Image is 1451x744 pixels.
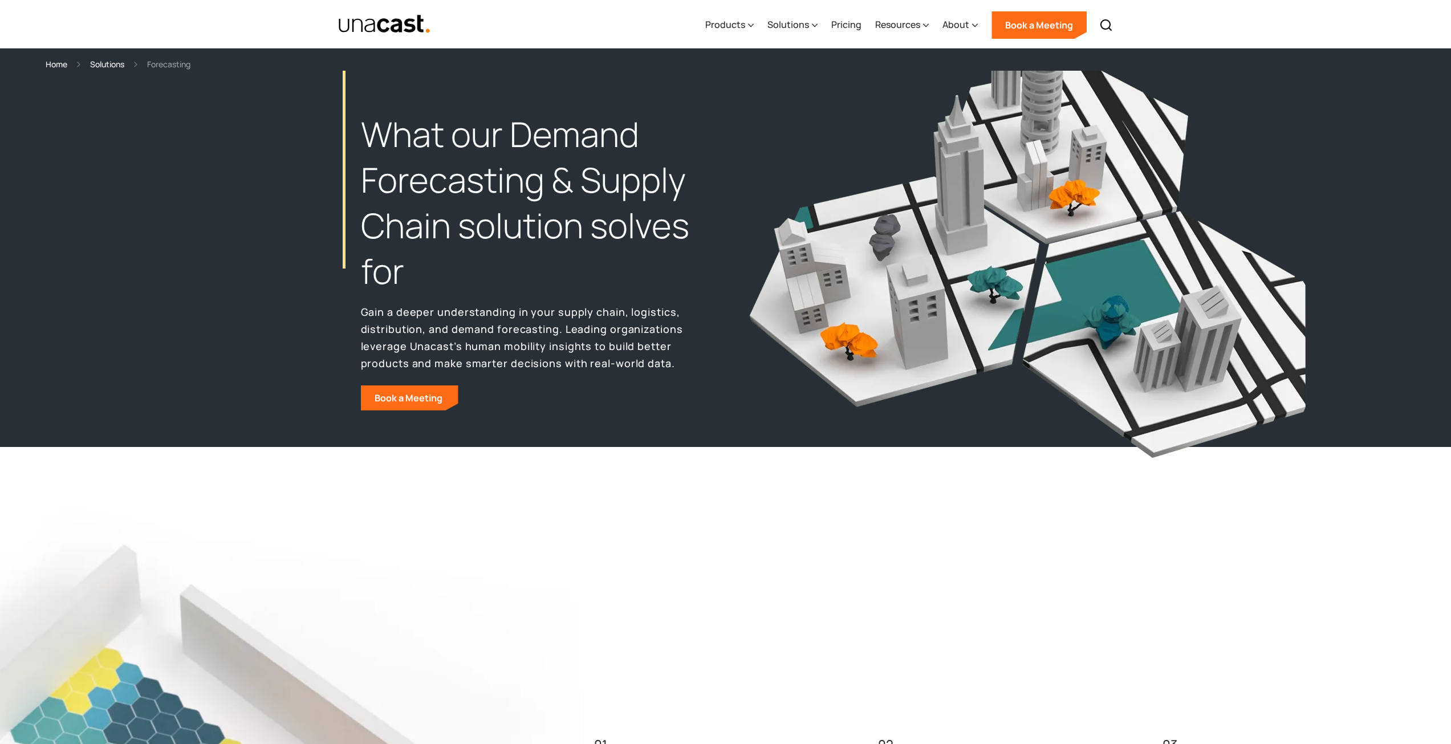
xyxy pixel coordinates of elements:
[361,385,458,410] a: Book a Meeting
[767,18,809,31] div: Solutions
[767,2,818,48] div: Solutions
[1099,18,1113,32] img: Search icon
[942,18,969,31] div: About
[147,58,190,71] div: Forecasting
[831,2,861,48] a: Pricing
[361,303,703,372] p: Gain a deeper understanding in your supply chain, logistics, distribution, and demand forecasting...
[361,112,703,294] h1: What our Demand Forecasting & Supply Chain solution solves for
[46,58,67,71] a: Home
[875,2,929,48] div: Resources
[705,18,745,31] div: Products
[90,58,124,71] a: Solutions
[739,30,1310,469] img: Three tile city 2
[991,11,1087,39] a: Book a Meeting
[705,2,754,48] div: Products
[338,14,431,34] img: Unacast text logo
[338,14,431,34] a: home
[942,2,978,48] div: About
[875,18,920,31] div: Resources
